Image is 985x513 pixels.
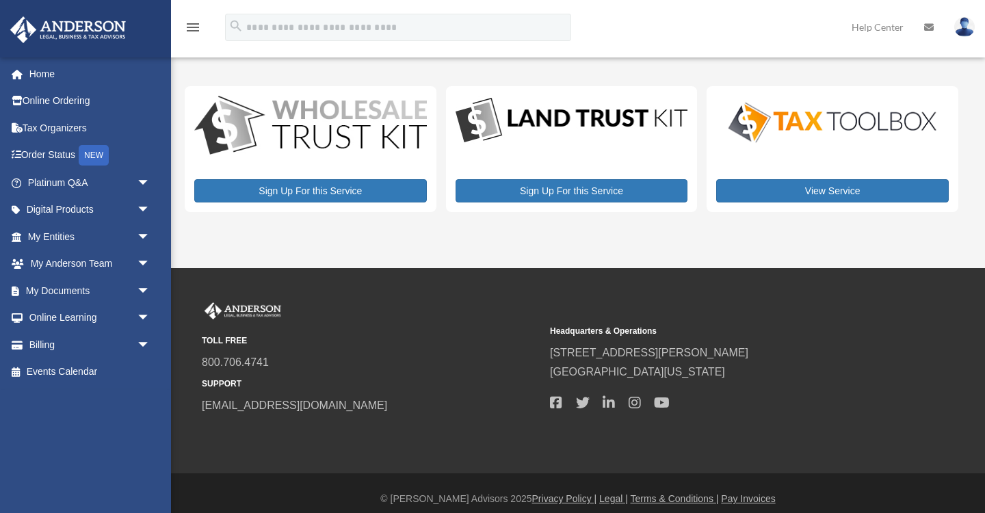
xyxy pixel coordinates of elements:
span: arrow_drop_down [137,169,164,197]
a: Digital Productsarrow_drop_down [10,196,164,224]
div: NEW [79,145,109,166]
span: arrow_drop_down [137,331,164,359]
a: Order StatusNEW [10,142,171,170]
div: © [PERSON_NAME] Advisors 2025 [171,490,985,508]
span: arrow_drop_down [137,304,164,332]
a: Online Learningarrow_drop_down [10,304,171,332]
span: arrow_drop_down [137,223,164,251]
a: Platinum Q&Aarrow_drop_down [10,169,171,196]
img: WS-Trust-Kit-lgo-1.jpg [194,96,427,157]
img: User Pic [954,17,975,37]
small: SUPPORT [202,377,540,391]
i: search [228,18,244,34]
a: menu [185,24,201,36]
a: My Anderson Teamarrow_drop_down [10,250,171,278]
img: LandTrust_lgo-1.jpg [456,96,688,146]
a: Legal | [599,493,628,504]
small: TOLL FREE [202,334,540,348]
span: arrow_drop_down [137,250,164,278]
a: [GEOGRAPHIC_DATA][US_STATE] [550,366,725,378]
a: View Service [716,179,949,202]
a: My Documentsarrow_drop_down [10,277,171,304]
a: Billingarrow_drop_down [10,331,171,358]
img: Anderson Advisors Platinum Portal [6,16,130,43]
img: Anderson Advisors Platinum Portal [202,302,284,320]
span: arrow_drop_down [137,277,164,305]
span: arrow_drop_down [137,196,164,224]
small: Headquarters & Operations [550,324,889,339]
a: Home [10,60,171,88]
a: Sign Up For this Service [456,179,688,202]
a: Privacy Policy | [532,493,597,504]
a: Sign Up For this Service [194,179,427,202]
a: Terms & Conditions | [631,493,719,504]
a: 800.706.4741 [202,356,269,368]
a: My Entitiesarrow_drop_down [10,223,171,250]
a: Events Calendar [10,358,171,386]
a: Online Ordering [10,88,171,115]
a: Tax Organizers [10,114,171,142]
i: menu [185,19,201,36]
a: Pay Invoices [721,493,775,504]
a: [EMAIL_ADDRESS][DOMAIN_NAME] [202,399,387,411]
a: [STREET_ADDRESS][PERSON_NAME] [550,347,748,358]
